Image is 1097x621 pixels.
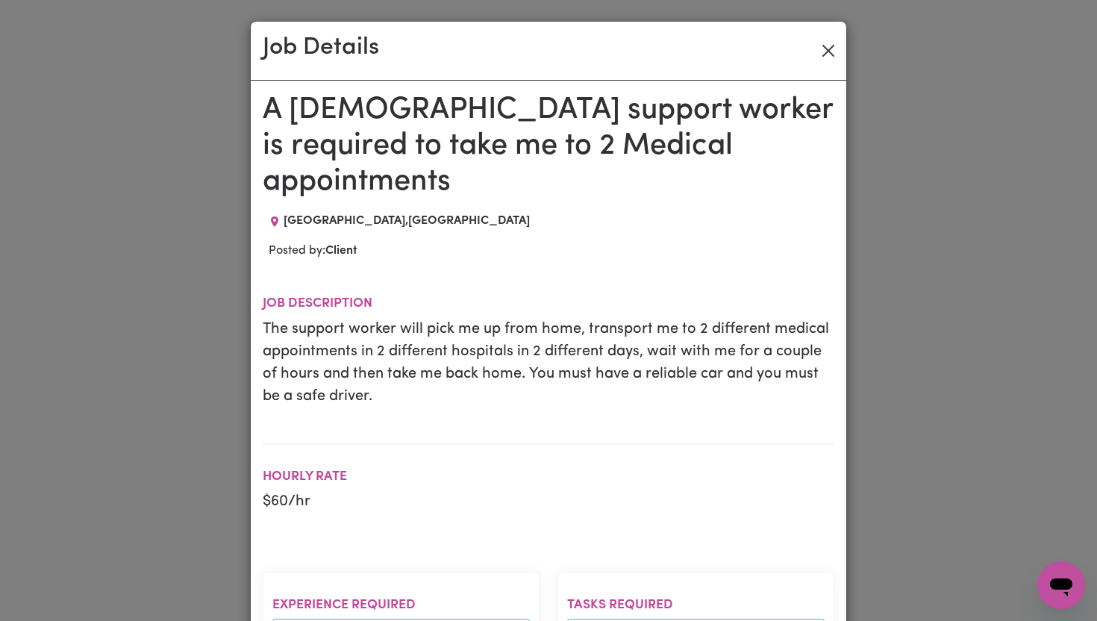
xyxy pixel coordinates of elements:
[269,245,357,257] span: Posted by:
[567,597,825,613] h2: Tasks required
[284,215,530,227] span: [GEOGRAPHIC_DATA] , [GEOGRAPHIC_DATA]
[263,469,834,484] h2: Hourly Rate
[263,34,379,62] h2: Job Details
[272,597,530,613] h2: Experience required
[263,490,834,513] p: $ 60 /hr
[263,318,834,408] p: The support worker will pick me up from home, transport me to 2 different medical appointments in...
[263,212,536,230] div: Job location: REGENTS PARK, Queensland
[263,93,834,200] h1: A [DEMOGRAPHIC_DATA] support worker is required to take me to 2 Medical appointments
[325,245,357,257] b: Client
[263,296,834,311] h2: Job description
[816,39,840,63] button: Close
[1037,561,1085,609] iframe: Button to launch messaging window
